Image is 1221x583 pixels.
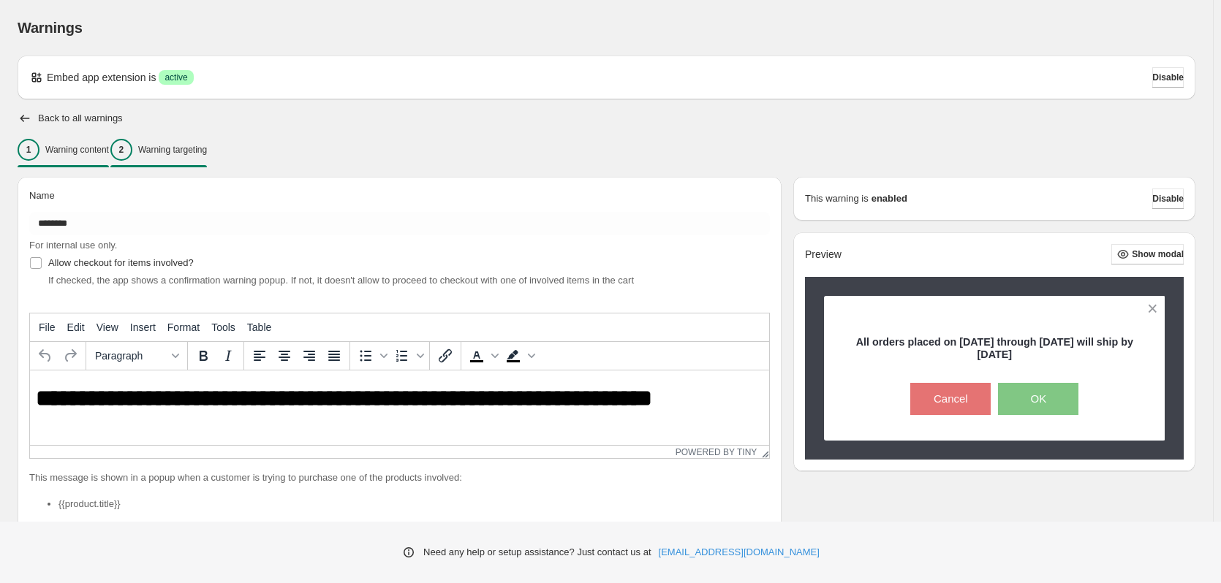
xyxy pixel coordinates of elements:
[805,248,842,261] h2: Preview
[58,497,770,511] li: {{product.title}}
[856,336,1133,360] strong: All orders placed on [DATE] through [DATE] will ship by [DATE]
[1152,72,1184,83] span: Disable
[110,134,207,165] button: 2Warning targeting
[676,447,757,457] a: Powered by Tiny
[757,446,769,458] div: Resize
[501,343,537,368] div: Background color
[48,275,634,286] span: If checked, the app shows a confirmation warning popup. If not, it doesn't allow to proceed to ch...
[247,343,272,368] button: Align left
[998,383,1078,415] button: OK
[30,370,769,445] iframe: Rich Text Area
[167,321,200,333] span: Format
[67,321,85,333] span: Edit
[872,191,907,206] strong: enabled
[1132,248,1184,260] span: Show modal
[29,190,55,201] span: Name
[45,144,109,156] p: Warning content
[18,134,109,165] button: 1Warning content
[191,343,216,368] button: Bold
[18,20,83,36] span: Warnings
[110,139,132,161] div: 2
[216,343,241,368] button: Italic
[29,470,770,485] p: This message is shown in a popup when a customer is trying to purchase one of the products involved:
[95,350,167,362] span: Paragraph
[130,321,156,333] span: Insert
[659,545,820,560] a: [EMAIL_ADDRESS][DOMAIN_NAME]
[353,343,390,368] div: Bullet list
[29,240,117,251] span: For internal use only.
[97,321,118,333] span: View
[247,321,271,333] span: Table
[272,343,297,368] button: Align center
[433,343,458,368] button: Insert/edit link
[322,343,347,368] button: Justify
[1152,67,1184,88] button: Disable
[297,343,322,368] button: Align right
[58,343,83,368] button: Redo
[89,343,184,368] button: Formats
[165,72,187,83] span: active
[910,383,991,415] button: Cancel
[33,343,58,368] button: Undo
[18,139,39,161] div: 1
[1111,244,1184,264] button: Show modal
[211,321,235,333] span: Tools
[138,144,207,156] p: Warning targeting
[38,113,123,124] h2: Back to all warnings
[48,257,194,268] span: Allow checkout for items involved?
[464,343,501,368] div: Text color
[390,343,426,368] div: Numbered list
[39,321,56,333] span: File
[1152,193,1184,205] span: Disable
[805,191,869,206] p: This warning is
[47,70,156,85] p: Embed app extension is
[1152,188,1184,209] button: Disable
